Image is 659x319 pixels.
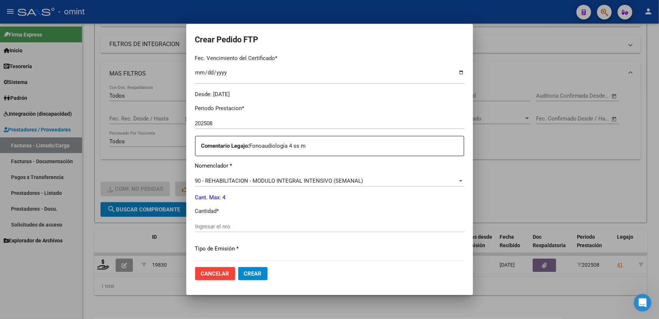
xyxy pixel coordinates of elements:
[195,245,464,253] p: Tipo de Emisión *
[195,193,464,202] p: Cant. Max: 4
[195,54,464,63] p: Fec. Vencimiento del Certificado
[201,143,250,149] strong: Comentario Legajo:
[195,178,363,184] span: 90 - REHABILITACION - MODULO INTEGRAL INTENSIVO (SEMANAL)
[195,104,464,113] p: Periodo Prestacion
[634,294,652,312] iframe: Intercom live chat
[195,260,223,267] span: Electronica
[195,207,464,215] p: Cantidad
[238,267,268,280] button: Crear
[195,33,464,47] h2: Crear Pedido FTP
[195,162,464,170] p: Nomenclador *
[201,270,229,277] span: Cancelar
[195,90,464,99] div: Desde: [DATE]
[195,267,235,280] button: Cancelar
[244,270,262,277] span: Crear
[201,142,464,150] p: Fonoaudiología 4 ss m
